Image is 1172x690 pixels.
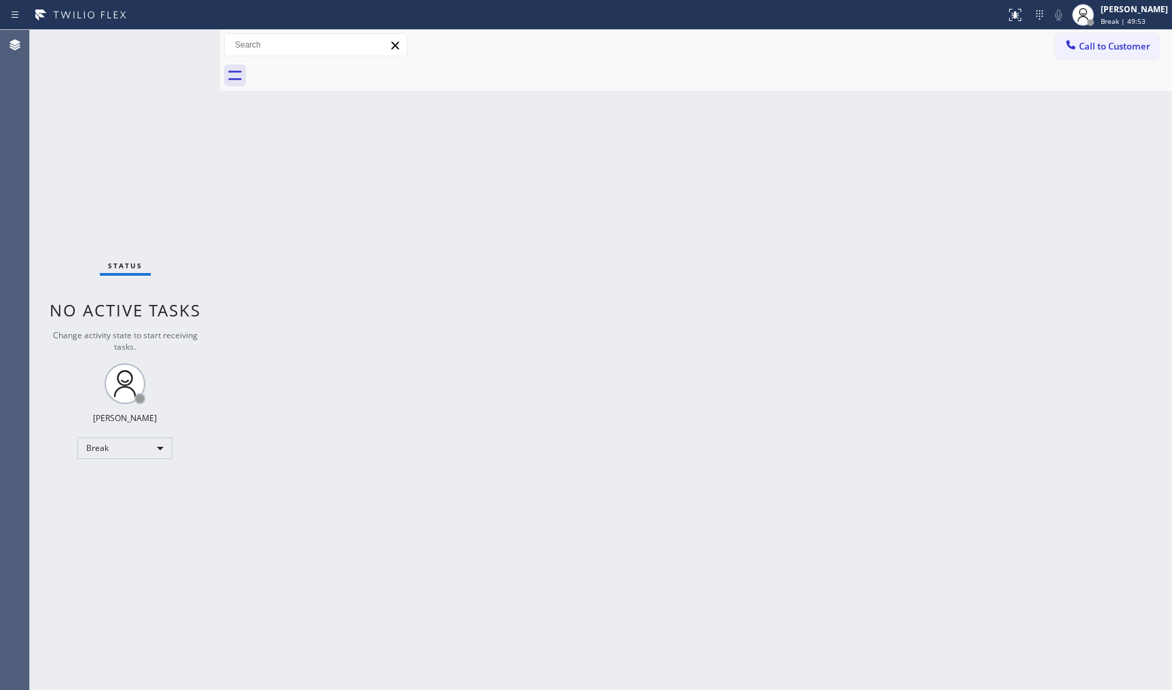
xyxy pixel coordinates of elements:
button: Call to Customer [1055,33,1159,59]
button: Mute [1049,5,1068,24]
span: No active tasks [50,299,201,321]
span: Break | 49:53 [1101,16,1146,26]
input: Search [225,34,407,56]
span: Status [108,261,143,270]
div: Break [77,437,172,459]
span: Call to Customer [1079,40,1150,52]
div: [PERSON_NAME] [93,412,157,424]
div: [PERSON_NAME] [1101,3,1168,15]
span: Change activity state to start receiving tasks. [53,329,198,352]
